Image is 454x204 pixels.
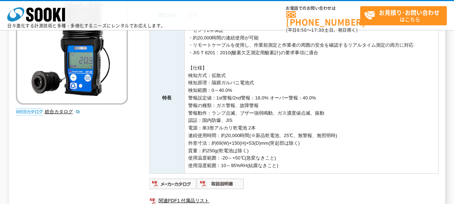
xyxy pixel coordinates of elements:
span: お電話でのお問い合わせは [286,6,360,10]
span: はこちら [364,7,446,25]
img: webカタログ [16,108,43,115]
p: 日々進化する計測技術と多種・多様化するニーズにレンタルでお応えします。 [7,24,165,28]
span: (平日 ～ 土日、祝日除く) [286,27,358,33]
a: メーカーカタログ [150,183,197,188]
td: ・センサ2年保証 ・約20,000時間の連続使用が可能 ・リモートケーブルを使用し、作業前測定と作業者の周囲の安全を確認するリアルタイム測定の両方に対応 ・JIS T 8201：2010(酸素欠... [184,23,438,173]
span: 8:50 [297,27,307,33]
strong: お見積り･お問い合わせ [379,8,440,17]
img: メーカーカタログ [150,178,197,190]
a: お見積り･お問い合わせはこちら [360,6,447,25]
a: 取扱説明書 [197,183,244,188]
span: 17:30 [311,27,324,33]
a: [PHONE_NUMBER] [286,11,360,26]
img: 取扱説明書 [197,178,244,190]
th: 特長 [150,23,184,173]
a: 総合カタログ [45,109,80,114]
